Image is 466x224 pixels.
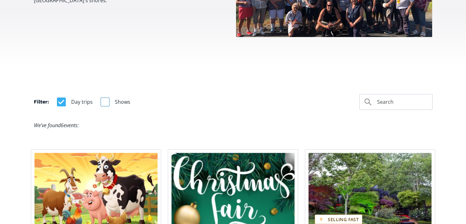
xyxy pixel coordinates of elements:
[359,94,432,110] input: Search day trips and shows
[34,121,79,130] div: We’ve found events:
[61,122,64,129] span: 6
[359,94,432,110] form: Filter 2
[115,98,130,106] span: Shows
[71,98,93,106] span: Day trips
[34,97,130,106] form: Filter
[34,98,49,105] h4: Filter:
